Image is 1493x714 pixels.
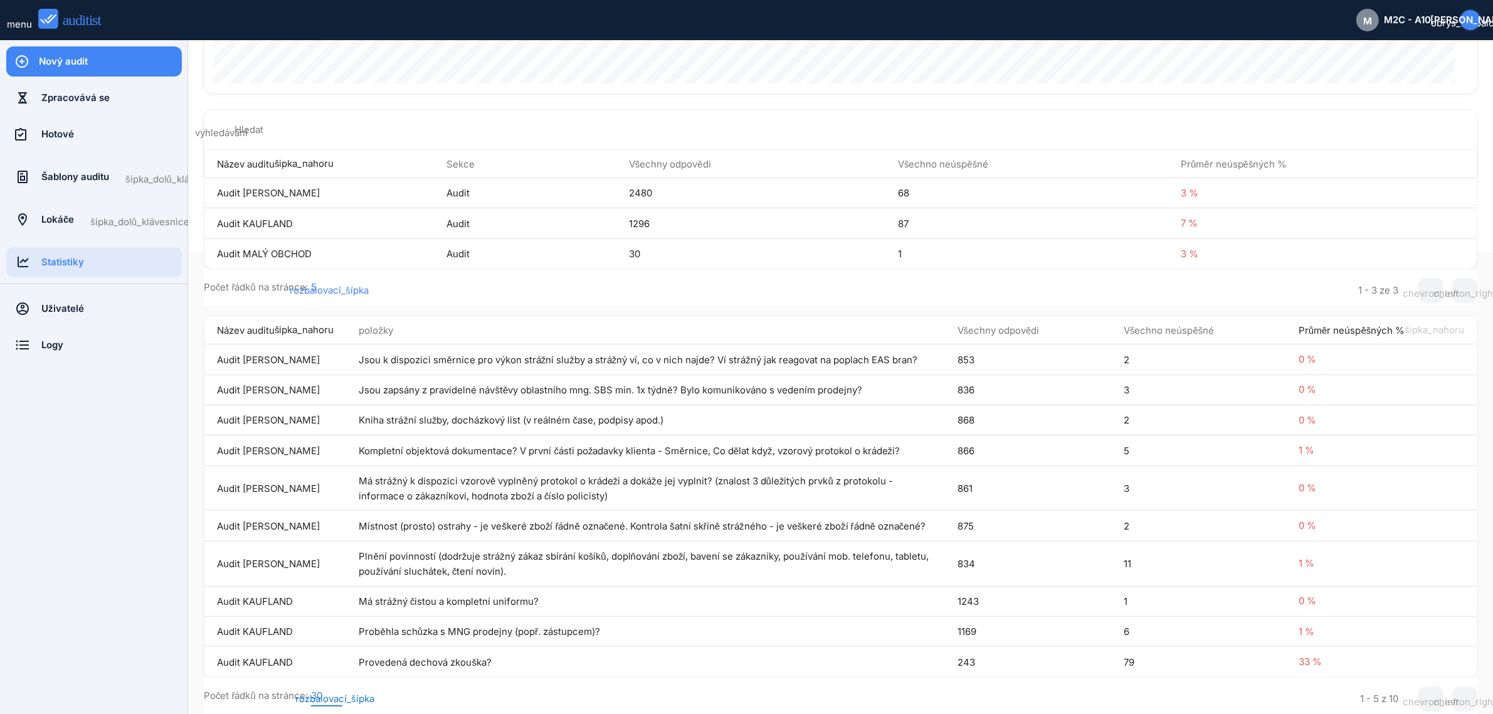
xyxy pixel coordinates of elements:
font: 0 % [1299,520,1316,531]
font: Kniha strážní služby, docházkový list (v reálném čase, podpisy apod.) [359,414,664,426]
a: Uživatelé [6,294,182,324]
font: 243 [958,656,975,668]
font: Audit [PERSON_NAME] [217,414,320,426]
font: 853 [958,354,974,366]
font: rozbalovací_šípka [290,284,369,296]
font: Průměr neúspěšných % [1181,158,1287,170]
font: šipka_dolů_klávesnice [125,173,224,185]
font: Audit [446,218,470,230]
font: Počet řádků na stránce: [204,690,308,701]
font: 1 [898,248,902,260]
font: Všechno neúspěšné [898,158,988,170]
font: Jsou zapsány z pravidelné návštěvy oblastního mng. SBS min. 1x týdně? Bylo komunikováno s vedením... [359,384,862,396]
font: Audit [PERSON_NAME] [217,354,320,366]
font: 1 - 3 ze 3 [1358,284,1398,296]
font: Uživatelé [41,302,84,314]
font: Proběhla schůzka s MNG prodejny (popř. zástupcem)? [359,626,601,637]
font: 3 [1124,482,1129,494]
font: Audit [446,187,470,199]
font: Název auditu [217,158,275,170]
font: 1243 [958,595,979,607]
font: 2480 [629,187,652,199]
font: Audit [PERSON_NAME] [217,482,320,494]
font: Plnění povinností (dodržuje strážný zákaz sbírání košíků, doplňování zboží, bavení se zákazníky, ... [359,550,929,577]
font: Má strážný čistou a kompletní uniformu? [359,595,539,607]
font: Statistiky [41,256,84,268]
font: Audit [PERSON_NAME] [217,558,320,570]
font: 33 % [1299,656,1322,668]
font: Počet řádků na stránce: [204,281,308,293]
font: Audit KAUFLAND [217,656,293,668]
font: šipka_nahoru [275,157,334,169]
font: Nový audit [39,55,88,67]
font: Hotové [41,128,74,140]
font: 1169 [958,626,976,637]
font: Šablony auditu [41,171,109,183]
font: 0 % [1299,482,1316,494]
a: Hotové [6,119,182,149]
button: [PERSON_NAME] [1459,9,1482,31]
font: Audit MALÝ OBCHOD [217,248,312,260]
font: 7 % [1181,217,1198,229]
img: auditist_logo_new.svg [38,9,113,29]
font: 30 [629,248,640,260]
font: šipka_dolů_klávesnice [90,216,189,228]
font: Audit [PERSON_NAME] [217,384,320,396]
font: Sekce [446,158,475,170]
font: menu [7,18,32,30]
font: 11 [1124,558,1131,570]
font: 836 [958,384,974,396]
font: Název auditu [217,324,275,336]
a: Lokáče [6,205,74,235]
font: 1 - 5 z 10 [1360,693,1398,705]
font: 87 [898,218,909,230]
font: Audit KAUFLAND [217,626,293,637]
font: 834 [958,558,975,570]
th: Průměr neúspěšných %: Netříděno. Aktivací seřadíte vzestupně. [1286,316,1477,344]
font: 2 [1124,520,1129,532]
font: Audit KAUFLAND [217,218,293,230]
font: 1 % [1299,444,1314,456]
font: šipka_nahoru [275,324,334,336]
input: Hledat [235,120,1467,140]
font: 79 [1124,656,1134,668]
font: 3 [1124,384,1129,396]
font: 3 % [1181,248,1198,260]
a: Statistiky [6,247,182,277]
font: Zpracovává se [41,92,110,104]
font: rozbalovací_šípka [295,693,374,705]
font: Všechny odpovědi [958,324,1040,336]
font: 0 % [1299,383,1316,395]
font: 1 % [1299,626,1314,637]
font: 0 % [1299,353,1316,365]
th: Všechny neúspěšné: Netříděno. Aktivací seřadíte vzestupně. [885,150,1168,178]
font: 861 [958,482,973,494]
font: 866 [958,445,974,457]
th: Všechny neúspěšné: Netříděno. Aktivací seřadíte vzestupně. [1111,316,1286,344]
font: Audit [PERSON_NAME] [217,187,320,199]
font: Kompletní objektová dokumentace? V první části požadavky klienta - Směrnice, Co dělat když, vzoro... [359,445,900,457]
th: Sekce: Neseřazeno. Aktivujte pro vzestupné seřazení. [434,150,616,178]
font: šipka_nahoru [1405,324,1465,336]
font: Lokáče [41,213,74,225]
font: 6 [1124,626,1129,637]
font: Audit KAUFLAND [217,595,293,607]
font: 875 [958,520,974,532]
font: M [1363,15,1372,27]
font: Logy [41,339,63,351]
font: Místnost (prosto) ostrahy - je veškeré zboží řádně označené. Kontrola šatní skříně strážného - je... [359,520,926,532]
font: Jsou k dispozici směrnice pro výkon strážní služby a strážný ví, co v nich najde? Ví strážný jak ... [359,354,917,366]
a: Logy [6,330,182,360]
font: 1296 [629,218,650,230]
th: Název auditu: Seřazeno vzestupně. Aktivujte pro seřazení sestupně. [204,316,347,344]
font: Má strážný k dispozici vzorově vyplněný protokol o krádeži a dokáže jej vyplnit? (znalost 3 důlež... [359,475,893,501]
font: 2 [1124,414,1129,426]
font: 3 % [1181,187,1198,199]
font: 5 [1124,445,1129,457]
th: Všechny odpovědi: Neřazeno. Aktivací seřadíte vzestupně. [616,150,885,178]
font: 1 [1124,595,1127,607]
font: 0 % [1299,595,1316,607]
button: MM2C - A10 [1346,5,1450,35]
font: 0 % [1299,414,1316,426]
font: Audit [PERSON_NAME] [217,520,320,532]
